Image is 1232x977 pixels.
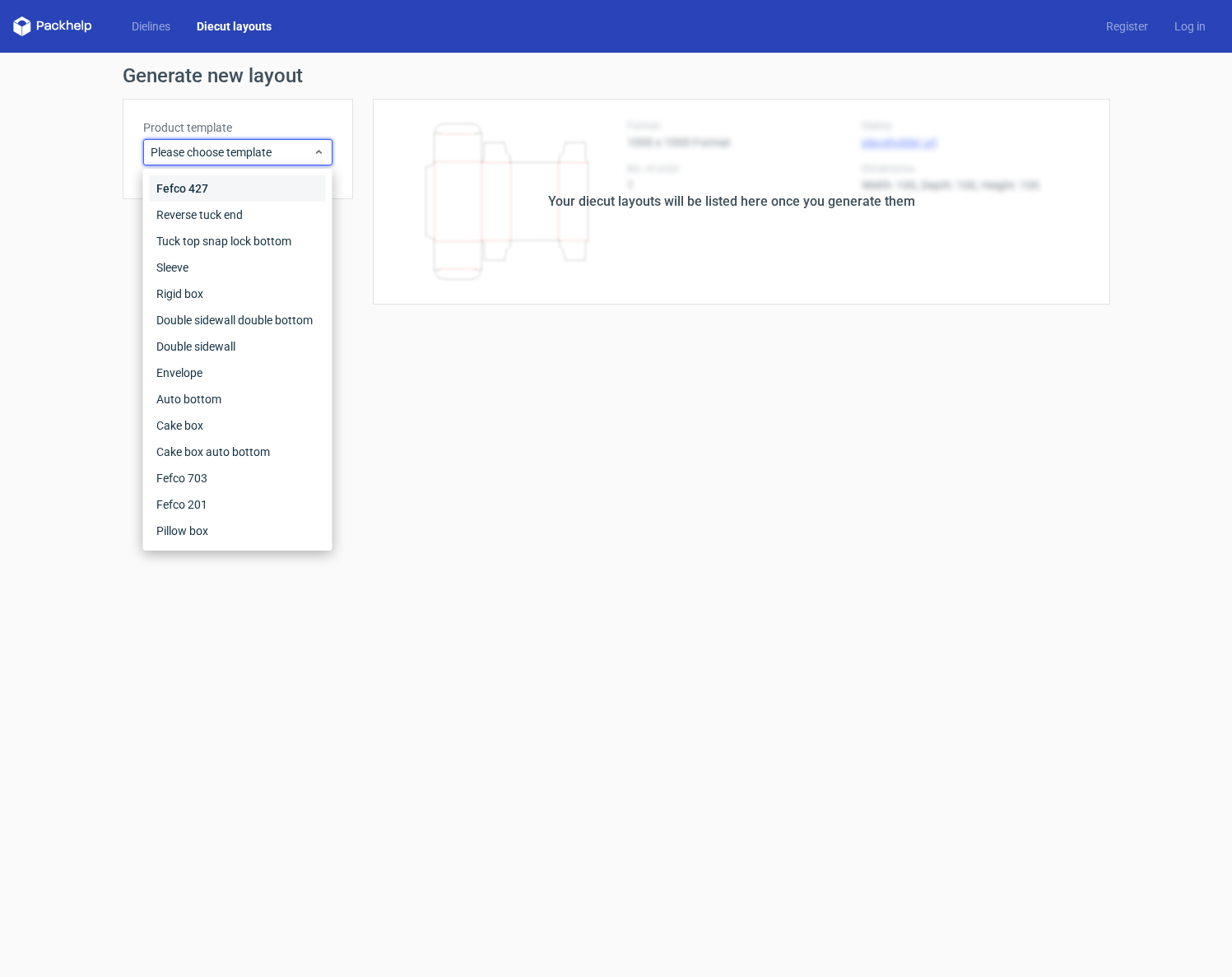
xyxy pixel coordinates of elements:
div: Auto bottom [150,386,326,412]
div: Reverse tuck end [150,202,326,228]
div: Double sidewall double bottom [150,307,326,333]
a: Diecut layouts [184,18,285,35]
div: Your diecut layouts will be listed here once you generate them [548,192,915,212]
div: Cake box [150,412,326,439]
div: Tuck top snap lock bottom [150,228,326,254]
div: Cake box auto bottom [150,439,326,465]
div: Envelope [150,360,326,386]
label: Product template [143,119,332,136]
span: Please choose template [151,144,313,161]
a: Register [1093,18,1161,35]
div: Fefco 703 [150,465,326,491]
div: Sleeve [150,254,326,281]
div: Double sidewall [150,333,326,360]
a: Log in [1161,18,1219,35]
div: Rigid box [150,281,326,307]
h1: Generate new layout [123,66,1110,86]
a: Dielines [119,18,184,35]
div: Fefco 201 [150,491,326,518]
div: Pillow box [150,518,326,544]
div: Fefco 427 [150,175,326,202]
